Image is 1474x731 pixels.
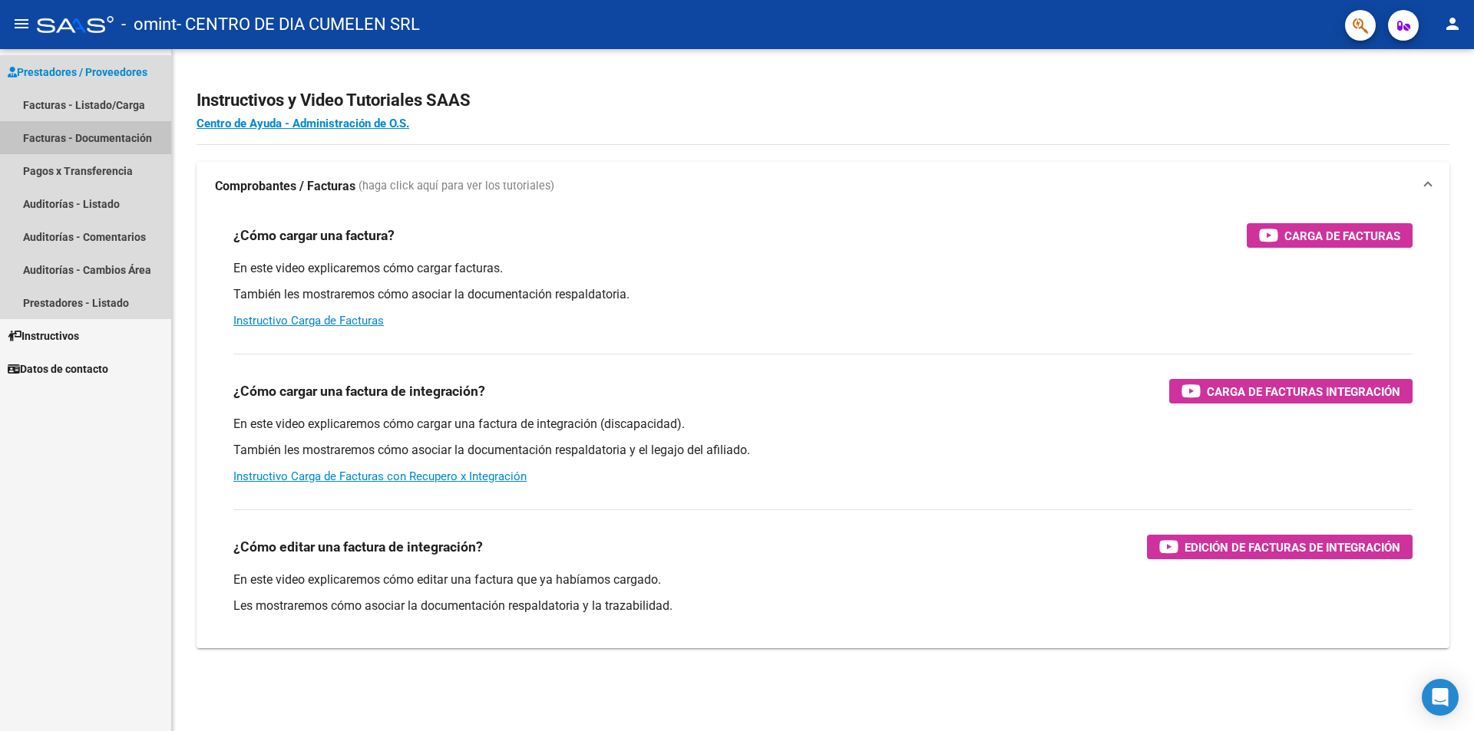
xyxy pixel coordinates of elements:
[1422,679,1459,716] div: Open Intercom Messenger
[1443,15,1462,33] mat-icon: person
[233,536,483,558] h3: ¿Cómo editar una factura de integración?
[233,469,527,483] a: Instructivo Carga de Facturas con Recupero x Integración
[8,64,147,81] span: Prestadores / Proveedores
[1247,223,1413,248] button: Carga de Facturas
[12,15,31,33] mat-icon: menu
[197,211,1449,648] div: Comprobantes / Facturas (haga click aquí para ver los tutoriales)
[233,571,1413,588] p: En este video explicaremos cómo editar una factura que ya habíamos cargado.
[215,178,355,195] strong: Comprobantes / Facturas
[233,380,485,402] h3: ¿Cómo cargar una factura de integración?
[233,314,384,328] a: Instructivo Carga de Facturas
[1284,226,1400,245] span: Carga de Facturas
[1169,379,1413,403] button: Carga de Facturas Integración
[177,8,420,41] span: - CENTRO DE DIA CUMELEN SRL
[197,117,409,130] a: Centro de Ayuda - Administración de O.S.
[233,286,1413,303] p: También les mostraremos cómo asociar la documentación respaldatoria.
[8,328,79,344] span: Instructivos
[359,178,554,195] span: (haga click aquí para ver los tutoriales)
[1147,535,1413,559] button: Edición de Facturas de integración
[121,8,177,41] span: - omint
[197,162,1449,211] mat-expansion-panel-header: Comprobantes / Facturas (haga click aquí para ver los tutoriales)
[233,225,395,246] h3: ¿Cómo cargar una factura?
[233,416,1413,433] p: En este video explicaremos cómo cargar una factura de integración (discapacidad).
[1207,382,1400,401] span: Carga de Facturas Integración
[1185,538,1400,557] span: Edición de Facturas de integración
[233,442,1413,459] p: También les mostraremos cómo asociar la documentación respaldatoria y el legajo del afiliado.
[233,598,1413,614] p: Les mostraremos cómo asociar la documentación respaldatoria y la trazabilidad.
[197,86,1449,115] h2: Instructivos y Video Tutoriales SAAS
[233,260,1413,277] p: En este video explicaremos cómo cargar facturas.
[8,361,108,377] span: Datos de contacto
